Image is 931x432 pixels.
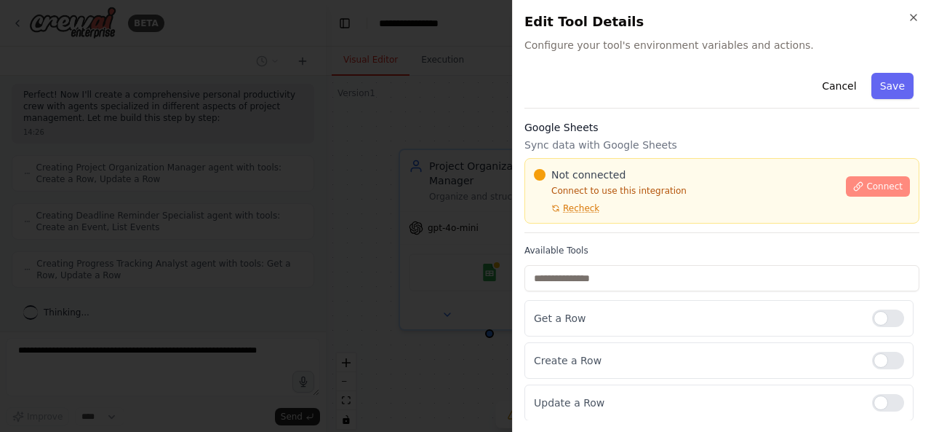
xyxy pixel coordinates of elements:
[813,73,865,99] button: Cancel
[563,203,599,214] span: Recheck
[866,181,903,192] span: Connect
[551,168,626,182] span: Not connected
[524,12,919,32] h2: Edit Tool Details
[534,396,860,410] p: Update a Row
[871,73,914,99] button: Save
[846,176,910,197] button: Connect
[524,120,919,135] h3: Google Sheets
[534,203,599,214] button: Recheck
[534,353,860,368] p: Create a Row
[534,311,860,326] p: Get a Row
[524,245,919,256] label: Available Tools
[524,38,919,52] span: Configure your tool's environment variables and actions.
[534,185,837,197] p: Connect to use this integration
[524,138,919,152] p: Sync data with Google Sheets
